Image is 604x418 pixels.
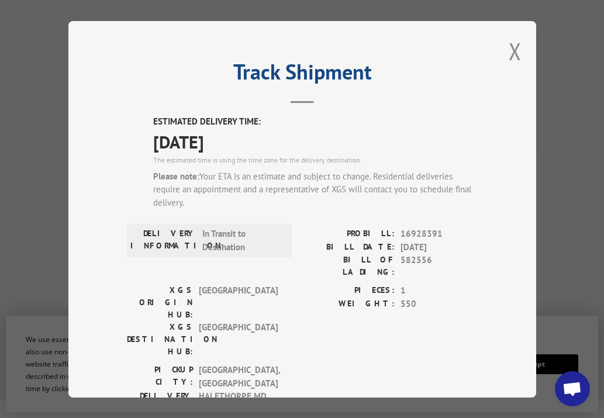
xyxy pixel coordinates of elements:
[153,115,478,129] label: ESTIMATED DELIVERY TIME:
[401,297,478,310] span: 550
[302,297,395,310] label: WEIGHT:
[302,284,395,298] label: PIECES:
[302,227,395,241] label: PROBILL:
[555,371,590,406] div: Open chat
[127,364,193,390] label: PICKUP CITY:
[127,390,193,414] label: DELIVERY CITY:
[199,284,278,321] span: [GEOGRAPHIC_DATA]
[199,364,278,390] span: [GEOGRAPHIC_DATA] , [GEOGRAPHIC_DATA]
[199,321,278,358] span: [GEOGRAPHIC_DATA]
[509,36,522,67] button: Close modal
[127,284,193,321] label: XGS ORIGIN HUB:
[153,170,478,209] div: Your ETA is an estimate and subject to change. Residential deliveries require an appointment and ...
[401,254,478,278] span: 582556
[127,321,193,358] label: XGS DESTINATION HUB:
[153,154,478,165] div: The estimated time is using the time zone for the delivery destination.
[401,240,478,254] span: [DATE]
[153,128,478,154] span: [DATE]
[199,390,278,414] span: HALETHORPE , MD
[302,240,395,254] label: BILL DATE:
[130,227,196,254] label: DELIVERY INFORMATION:
[127,64,478,86] h2: Track Shipment
[401,227,478,241] span: 16928391
[401,284,478,298] span: 1
[302,254,395,278] label: BILL OF LADING:
[202,227,281,254] span: In Transit to Destination
[153,170,199,181] strong: Please note:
